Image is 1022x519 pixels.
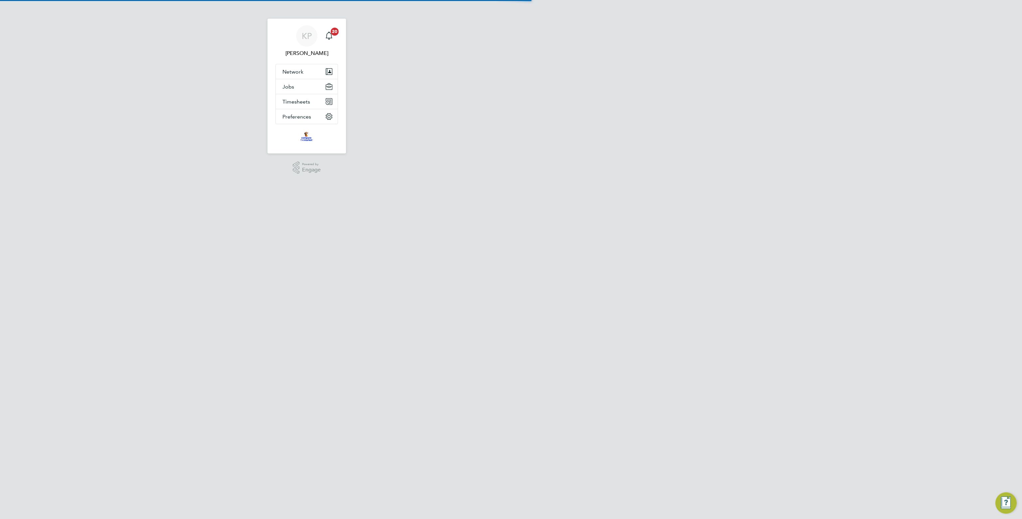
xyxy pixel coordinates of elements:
a: KP[PERSON_NAME] [275,25,338,57]
span: 20 [331,28,339,36]
button: Preferences [276,109,338,124]
span: Preferences [282,114,311,120]
button: Jobs [276,79,338,94]
span: Jobs [282,84,294,90]
span: Network [282,69,303,75]
span: Powered by [302,161,321,167]
nav: Main navigation [267,19,346,153]
a: 20 [322,25,336,47]
span: Ketan Patel [275,49,338,57]
button: Engage Resource Center [995,492,1017,514]
a: Powered byEngage [293,161,321,174]
span: Engage [302,167,321,173]
img: bglgroup-logo-retina.png [300,131,313,141]
button: Network [276,64,338,79]
button: Timesheets [276,94,338,109]
a: Go to home page [275,131,338,141]
span: KP [302,32,312,40]
span: Timesheets [282,99,310,105]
